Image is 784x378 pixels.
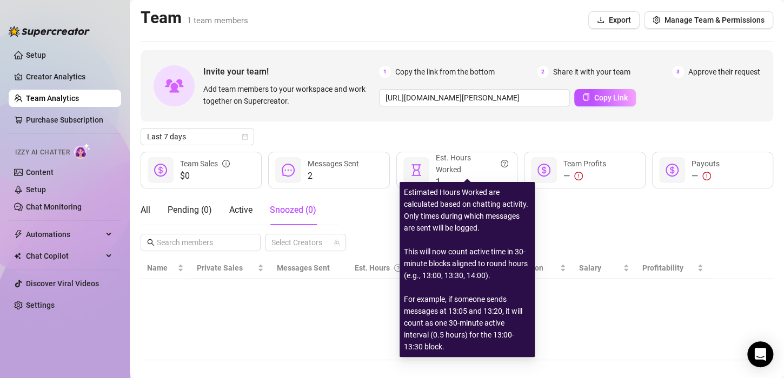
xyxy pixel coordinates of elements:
span: Messages Sent [308,159,358,168]
span: 2 [308,170,358,183]
span: Estimated Hours Worked are calculated based on chatting activity. Only times during which message... [404,188,528,351]
div: — [563,170,606,183]
span: Active [229,205,253,215]
img: logo-BBDzfeDw.svg [9,26,90,37]
button: Manage Team & Permissions [644,11,773,29]
span: team [334,239,340,246]
img: Chat Copilot [14,252,21,260]
div: — [692,170,720,183]
div: Pending ( 0 ) [168,204,212,217]
h2: Team [141,8,248,28]
div: All [141,204,150,217]
a: Settings [26,301,55,309]
button: Copy Link [574,89,636,106]
span: question-circle [501,152,508,175]
span: hourglass [410,164,423,177]
span: Approve their request [688,66,760,78]
span: 2 [537,66,549,78]
span: download [597,16,604,24]
th: Name [141,258,190,279]
a: Setup [26,185,46,194]
span: 1 team members [187,16,248,25]
a: Team Analytics [26,94,79,103]
span: Automations [26,226,103,243]
span: 1 [436,175,508,188]
span: Snoozed ( 0 ) [270,205,316,215]
div: Team Sales [180,158,230,170]
span: thunderbolt [14,230,23,239]
span: copy [582,93,590,101]
span: Invite your team! [203,65,379,78]
input: Search members [157,237,245,248]
span: Izzy AI Chatter [15,147,70,158]
span: Team Profits [563,159,606,168]
span: info-circle [222,158,230,170]
span: Add team members to your workspace and work together on Supercreator. [203,83,375,107]
span: 1 [379,66,391,78]
span: dollar-circle [666,164,679,177]
span: Payouts [692,159,720,168]
a: Content [26,168,54,177]
a: Setup [26,51,46,59]
span: Manage Team & Permissions [665,16,765,24]
div: Open Intercom Messenger [747,341,773,367]
div: Est. Hours Worked [436,152,508,175]
span: Copy the link from the bottom [395,66,495,78]
span: $0 [180,170,230,183]
button: Export [588,11,640,29]
span: Last 7 days [147,129,248,145]
span: Share it with your team [553,66,630,78]
span: Name [147,262,175,274]
span: search [147,239,155,246]
span: 3 [672,66,684,78]
span: dollar-circle [154,164,167,177]
span: Private Sales [197,264,243,272]
span: exclamation-circle [702,172,711,180]
a: Discover Viral Videos [26,279,99,288]
a: Purchase Subscription [26,111,112,129]
span: message [282,164,295,177]
span: Profitability [642,264,683,272]
span: Chat Copilot [26,247,103,265]
span: question-circle [394,262,402,274]
span: Export [609,16,631,24]
span: dollar-circle [537,164,550,177]
span: calendar [242,133,248,140]
img: AI Chatter [74,143,91,159]
div: Est. Hours [355,262,414,274]
a: Creator Analytics [26,68,112,85]
a: Chat Monitoring [26,202,82,211]
span: exclamation-circle [574,172,583,180]
span: Salary [579,264,601,272]
span: Messages Sent [277,264,330,272]
span: setting [653,16,660,24]
span: Copy Link [594,93,628,102]
div: No data [151,326,762,338]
